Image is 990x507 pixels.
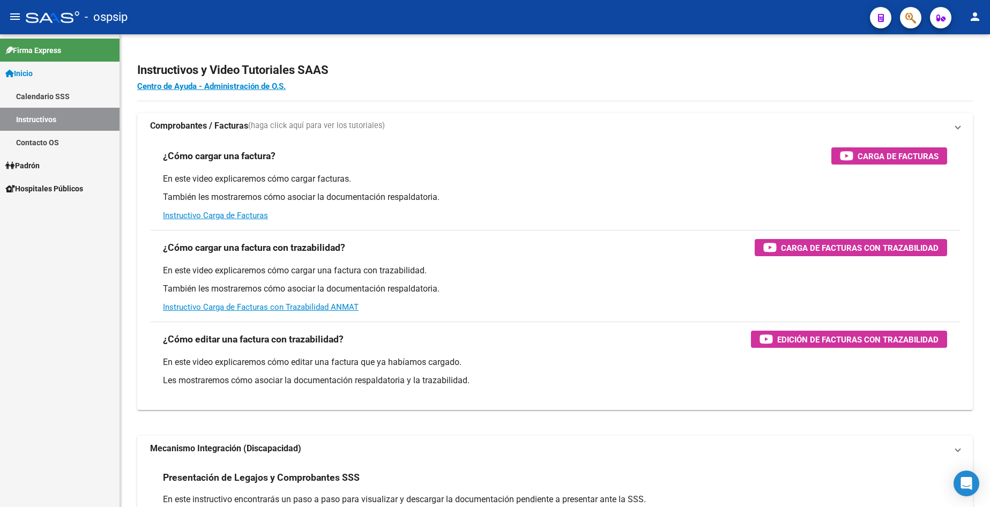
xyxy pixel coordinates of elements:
[163,494,947,505] p: En este instructivo encontrarás un paso a paso para visualizar y descargar la documentación pendi...
[163,375,947,386] p: Les mostraremos cómo asociar la documentación respaldatoria y la trazabilidad.
[777,333,939,346] span: Edición de Facturas con Trazabilidad
[150,443,301,454] strong: Mecanismo Integración (Discapacidad)
[751,331,947,348] button: Edición de Facturas con Trazabilidad
[163,332,344,347] h3: ¿Cómo editar una factura con trazabilidad?
[248,120,385,132] span: (haga click aquí para ver los tutoriales)
[163,173,947,185] p: En este video explicaremos cómo cargar facturas.
[137,113,973,139] mat-expansion-panel-header: Comprobantes / Facturas(haga click aquí para ver los tutoriales)
[755,239,947,256] button: Carga de Facturas con Trazabilidad
[85,5,128,29] span: - ospsip
[163,470,360,485] h3: Presentación de Legajos y Comprobantes SSS
[137,139,973,410] div: Comprobantes / Facturas(haga click aquí para ver los tutoriales)
[831,147,947,165] button: Carga de Facturas
[163,265,947,277] p: En este video explicaremos cómo cargar una factura con trazabilidad.
[163,302,359,312] a: Instructivo Carga de Facturas con Trazabilidad ANMAT
[137,81,286,91] a: Centro de Ayuda - Administración de O.S.
[954,471,979,496] div: Open Intercom Messenger
[781,241,939,255] span: Carga de Facturas con Trazabilidad
[137,60,973,80] h2: Instructivos y Video Tutoriales SAAS
[150,120,248,132] strong: Comprobantes / Facturas
[5,183,83,195] span: Hospitales Públicos
[969,10,981,23] mat-icon: person
[5,44,61,56] span: Firma Express
[163,283,947,295] p: También les mostraremos cómo asociar la documentación respaldatoria.
[5,68,33,79] span: Inicio
[858,150,939,163] span: Carga de Facturas
[137,436,973,461] mat-expansion-panel-header: Mecanismo Integración (Discapacidad)
[5,160,40,172] span: Padrón
[163,191,947,203] p: También les mostraremos cómo asociar la documentación respaldatoria.
[163,240,345,255] h3: ¿Cómo cargar una factura con trazabilidad?
[163,211,268,220] a: Instructivo Carga de Facturas
[9,10,21,23] mat-icon: menu
[163,356,947,368] p: En este video explicaremos cómo editar una factura que ya habíamos cargado.
[163,148,276,163] h3: ¿Cómo cargar una factura?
